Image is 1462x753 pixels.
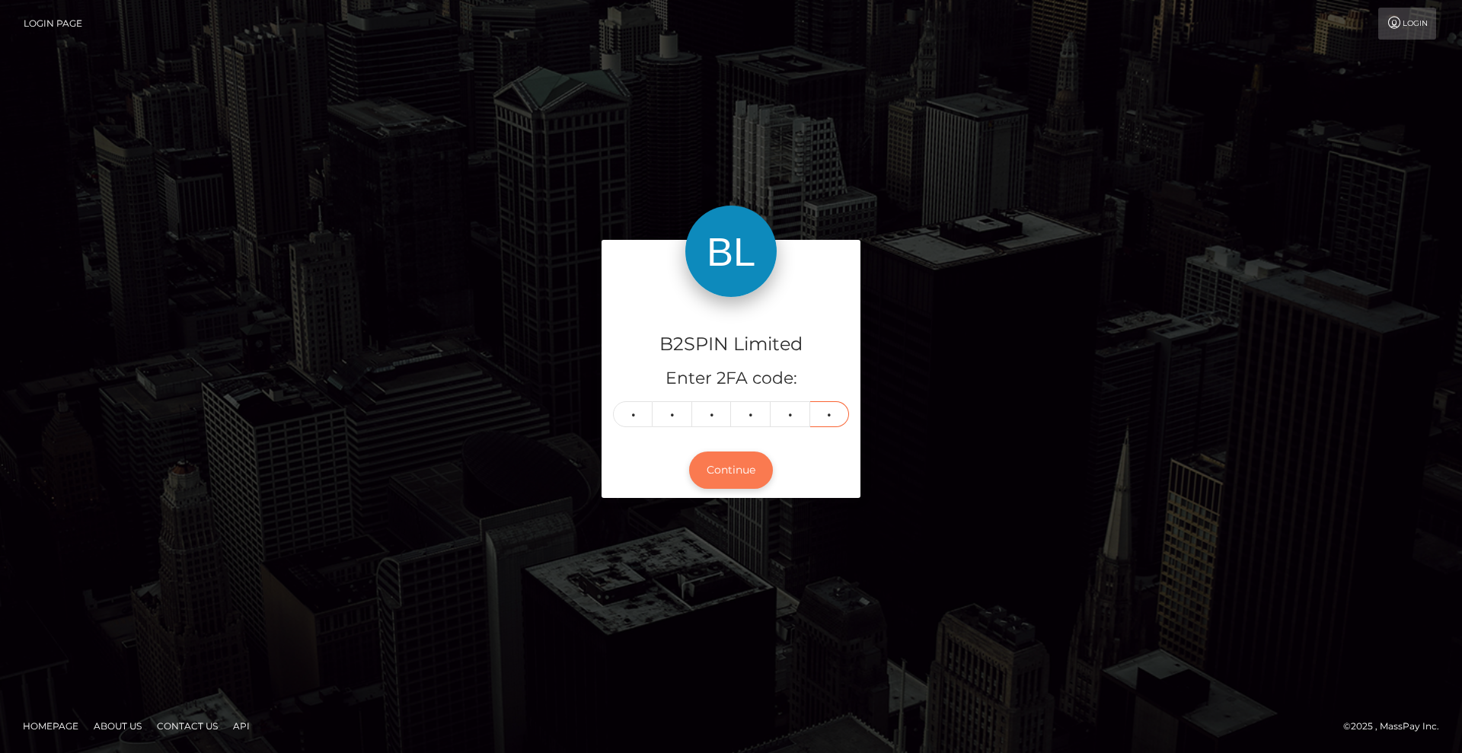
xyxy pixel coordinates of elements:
img: B2SPIN Limited [685,206,777,297]
button: Continue [689,451,773,489]
a: About Us [88,714,148,738]
a: Login [1378,8,1436,40]
a: API [227,714,256,738]
h4: B2SPIN Limited [613,331,849,358]
h5: Enter 2FA code: [613,367,849,391]
a: Homepage [17,714,85,738]
div: © 2025 , MassPay Inc. [1343,718,1451,735]
a: Login Page [24,8,82,40]
a: Contact Us [151,714,224,738]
